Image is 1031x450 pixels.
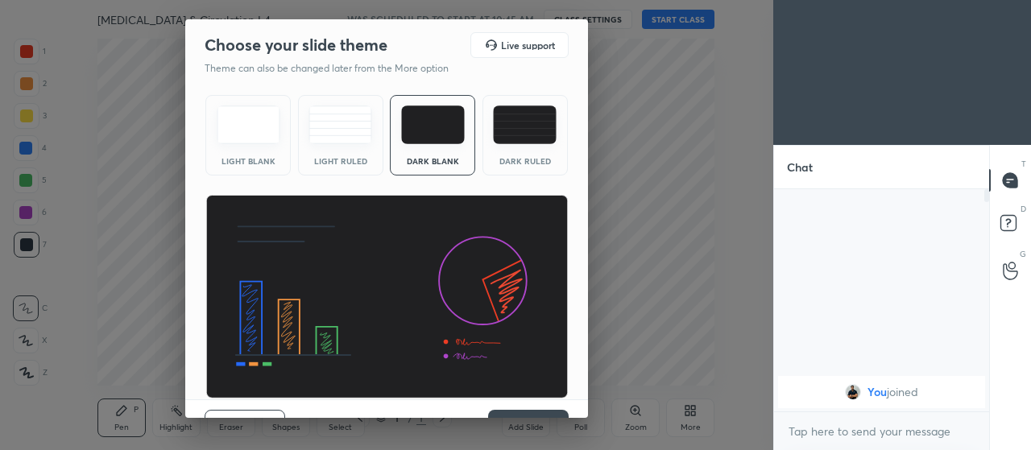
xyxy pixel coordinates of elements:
span: You [867,386,887,398]
p: Theme can also be changed later from the More option [205,61,466,76]
img: lightTheme.e5ed3b09.svg [217,105,280,144]
div: Dark Ruled [493,157,557,165]
img: darkTheme.f0cc69e5.svg [401,105,465,144]
p: G [1020,248,1026,260]
div: Light Ruled [308,157,373,165]
div: grid [774,373,989,411]
h5: Live support [501,40,555,50]
img: e79474230d8842dfbc566d253cde689a.jpg [845,384,861,400]
img: lightRuledTheme.5fabf969.svg [308,105,372,144]
h4: / [384,417,389,434]
button: Previous [205,410,285,442]
p: Chat [774,146,826,188]
p: T [1021,158,1026,170]
img: darkRuledTheme.de295e13.svg [493,105,557,144]
h4: 3 [376,417,383,434]
p: D [1021,203,1026,215]
h2: Choose your slide theme [205,35,387,56]
div: Dark Blank [400,157,465,165]
img: darkThemeBanner.d06ce4a2.svg [205,195,569,399]
span: joined [887,386,918,398]
h4: 4 [391,417,397,434]
button: Next [488,410,569,442]
div: Light Blank [216,157,280,165]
